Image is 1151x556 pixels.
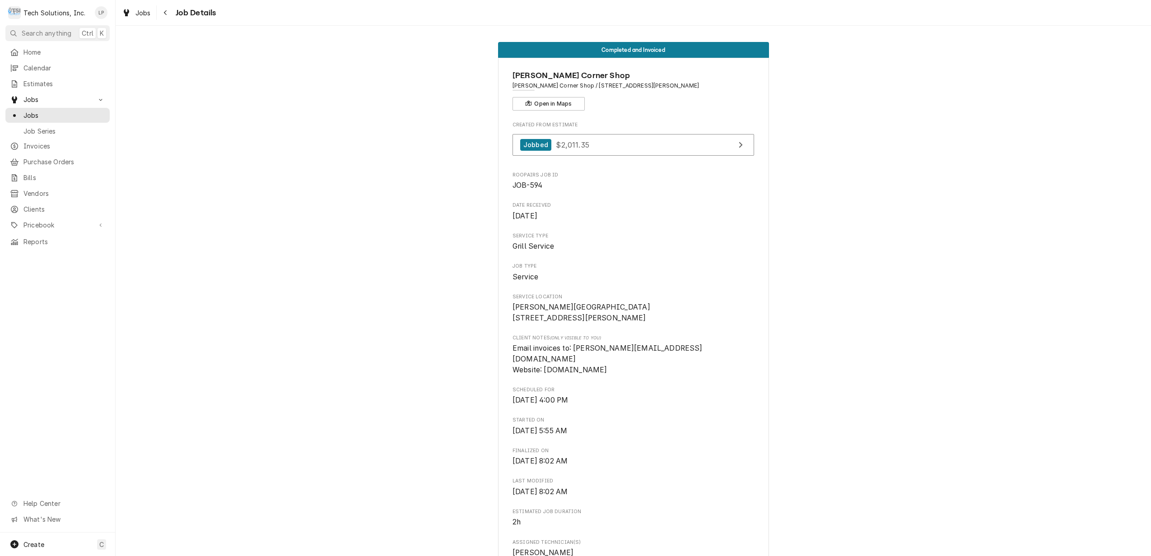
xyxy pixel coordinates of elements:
div: Service Type [513,232,754,252]
div: Last Modified [513,477,754,497]
span: Last Modified [513,486,754,497]
div: Service Location [513,293,754,324]
span: [object Object] [513,343,754,375]
span: [DATE] [513,212,537,220]
div: Roopairs Job ID [513,171,754,191]
a: Vendors [5,186,110,201]
span: Grill Service [513,242,554,250]
span: Pricebook [23,220,92,230]
span: Email invoices to: [PERSON_NAME][EMAIL_ADDRESS][DOMAIN_NAME] Website: [DOMAIN_NAME] [513,344,703,374]
a: Clients [5,202,110,217]
span: Purchase Orders [23,157,105,167]
div: LP [95,6,107,19]
span: Address [513,82,754,90]
div: Created From Estimate [513,121,754,160]
span: Ctrl [82,28,93,38]
span: [DATE] 5:55 AM [513,426,567,435]
a: Jobs [5,108,110,123]
a: Home [5,45,110,60]
a: Jobs [118,5,154,20]
span: JOB-594 [513,181,542,190]
a: Go to Pricebook [5,218,110,232]
span: Service Location [513,302,754,323]
span: Estimated Job Duration [513,517,754,528]
div: Tech Solutions, Inc.'s Avatar [8,6,21,19]
a: Job Series [5,124,110,139]
a: Bills [5,170,110,185]
a: Go to Help Center [5,496,110,511]
button: Open in Maps [513,97,585,111]
div: Started On [513,417,754,436]
button: Navigate back [158,5,173,20]
span: Vendors [23,189,105,198]
span: Roopairs Job ID [513,180,754,191]
div: [object Object] [513,334,754,375]
span: Bills [23,173,105,182]
span: K [100,28,104,38]
span: Estimates [23,79,105,88]
span: Roopairs Job ID [513,171,754,179]
a: Go to What's New [5,512,110,527]
div: T [8,6,21,19]
span: Clients [23,204,105,214]
span: 2h [513,518,521,526]
div: Estimated Job Duration [513,508,754,528]
div: Status [498,42,769,58]
div: Scheduled For [513,386,754,406]
span: Calendar [23,63,105,73]
span: Jobs [23,95,92,104]
a: Calendar [5,60,110,75]
span: Home [23,47,105,57]
span: Estimated Job Duration [513,508,754,515]
span: Name [513,69,754,82]
span: Client Notes [513,334,754,342]
span: Created From Estimate [513,121,754,129]
div: Lisa Paschal's Avatar [95,6,107,19]
span: Started On [513,417,754,424]
div: Date Received [513,202,754,221]
a: Invoices [5,139,110,153]
div: Job Type [513,263,754,282]
div: Client Information [513,69,754,111]
span: $2,011.35 [556,140,589,149]
span: Job Series [23,126,105,136]
span: Completed and Invoiced [601,47,665,53]
a: Go to Jobs [5,92,110,107]
span: Search anything [22,28,71,38]
span: Scheduled For [513,395,754,406]
span: Job Type [513,263,754,270]
span: Assigned Technician(s) [513,539,754,546]
span: Scheduled For [513,386,754,394]
span: What's New [23,514,104,524]
div: Jobbed [520,139,551,151]
span: Date Received [513,211,754,222]
span: Job Type [513,272,754,283]
span: Finalized On [513,456,754,467]
span: Create [23,541,44,548]
a: View Estimate [513,134,754,156]
span: Help Center [23,499,104,508]
a: Reports [5,234,110,249]
span: Started On [513,426,754,436]
span: [PERSON_NAME][GEOGRAPHIC_DATA] [STREET_ADDRESS][PERSON_NAME] [513,303,650,322]
span: [DATE] 4:00 PM [513,396,568,404]
span: Service Type [513,232,754,240]
a: Estimates [5,76,110,91]
span: C [99,540,104,549]
span: Invoices [23,141,105,151]
span: Service Location [513,293,754,301]
span: [DATE] 8:02 AM [513,487,568,496]
span: Job Details [173,7,216,19]
span: Service [513,273,538,281]
a: Purchase Orders [5,154,110,169]
span: Jobs [135,8,151,18]
span: Jobs [23,111,105,120]
span: Date Received [513,202,754,209]
span: (Only Visible to You) [550,335,601,340]
span: Last Modified [513,477,754,485]
span: Service Type [513,241,754,252]
button: Search anythingCtrlK [5,25,110,41]
div: Tech Solutions, Inc. [23,8,85,18]
div: Finalized On [513,447,754,467]
span: [DATE] 8:02 AM [513,457,568,465]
